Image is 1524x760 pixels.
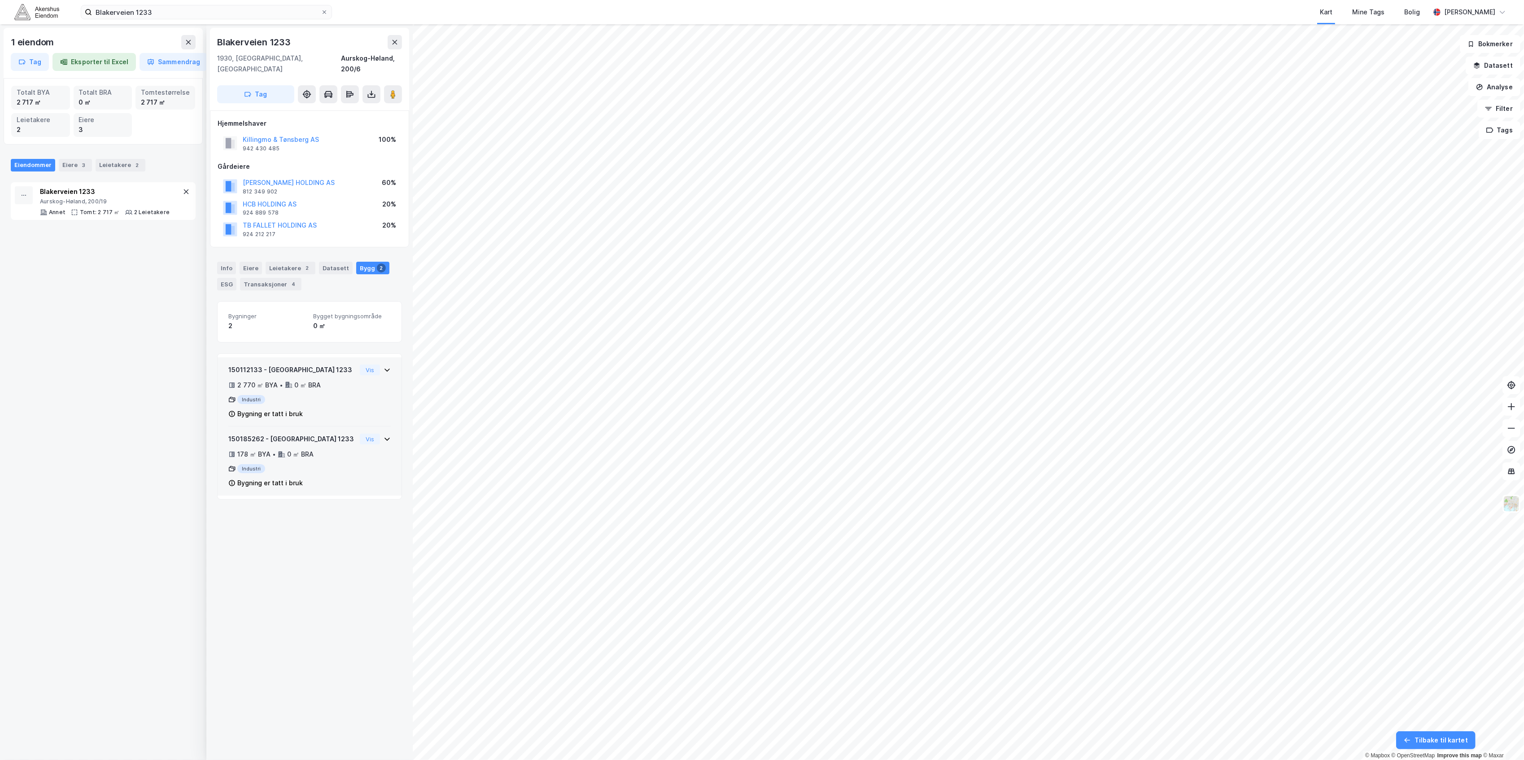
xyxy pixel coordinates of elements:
[228,321,306,331] div: 2
[237,478,303,488] div: Bygning er tatt i bruk
[228,365,356,375] div: 150112133 - [GEOGRAPHIC_DATA] 1233
[228,434,356,444] div: 150185262 - [GEOGRAPHIC_DATA] 1233
[1503,495,1520,512] img: Z
[279,382,283,389] div: •
[17,97,65,107] div: 2 717 ㎡
[243,209,279,216] div: 924 889 578
[11,159,55,171] div: Eiendommer
[356,262,389,274] div: Bygg
[1392,752,1435,759] a: OpenStreetMap
[217,35,293,49] div: Blakerveien 1233
[133,161,142,170] div: 2
[1352,7,1384,18] div: Mine Tags
[1460,35,1520,53] button: Bokmerker
[382,220,396,231] div: 20%
[11,35,56,49] div: 1 eiendom
[1466,57,1520,75] button: Datasett
[313,321,391,331] div: 0 ㎡
[17,125,65,135] div: 2
[217,278,236,290] div: ESG
[243,145,279,152] div: 942 430 485
[134,209,170,216] div: 2 Leietakere
[80,209,120,216] div: Tomt: 2 717 ㎡
[289,280,298,289] div: 4
[49,209,66,216] div: Annet
[237,409,303,419] div: Bygning er tatt i bruk
[11,53,49,71] button: Tag
[141,88,190,97] div: Tomtestørrelse
[141,97,190,107] div: 2 717 ㎡
[240,262,262,274] div: Eiere
[1479,717,1524,760] iframe: Chat Widget
[1404,7,1420,18] div: Bolig
[1479,121,1520,139] button: Tags
[14,4,59,20] img: akershus-eiendom-logo.9091f326c980b4bce74ccdd9f866810c.svg
[1468,78,1520,96] button: Analyse
[360,434,380,444] button: Vis
[59,159,92,171] div: Eiere
[217,85,294,103] button: Tag
[1479,717,1524,760] div: Kontrollprogram for chat
[40,198,170,205] div: Aurskog-Høland, 200/19
[303,264,312,272] div: 2
[1320,7,1332,18] div: Kart
[217,262,236,274] div: Info
[319,262,353,274] div: Datasett
[79,125,127,135] div: 3
[1365,752,1390,759] a: Mapbox
[52,53,136,71] button: Eksporter til Excel
[1396,731,1476,749] button: Tilbake til kartet
[382,199,396,210] div: 20%
[377,264,386,272] div: 2
[1437,752,1482,759] a: Improve this map
[287,449,314,460] div: 0 ㎡ BRA
[243,188,277,195] div: 812 349 902
[1477,100,1520,118] button: Filter
[92,5,321,19] input: Søk på adresse, matrikkel, gårdeiere, leietakere eller personer
[96,159,145,171] div: Leietakere
[313,312,391,320] span: Bygget bygningsområde
[79,97,127,107] div: 0 ㎡
[382,177,396,188] div: 60%
[218,118,402,129] div: Hjemmelshaver
[272,451,276,458] div: •
[341,53,402,75] div: Aurskog-Høland, 200/6
[217,53,341,75] div: 1930, [GEOGRAPHIC_DATA], [GEOGRAPHIC_DATA]
[79,115,127,125] div: Eiere
[237,449,271,460] div: 178 ㎡ BYA
[240,278,301,290] div: Transaksjoner
[266,262,315,274] div: Leietakere
[40,186,170,197] div: Blakerveien 1233
[379,134,396,145] div: 100%
[79,161,88,170] div: 3
[228,312,306,320] span: Bygninger
[17,115,65,125] div: Leietakere
[17,88,65,97] div: Totalt BYA
[243,231,275,238] div: 924 212 217
[140,53,208,71] button: Sammendrag
[237,380,278,391] div: 2 770 ㎡ BYA
[1444,7,1495,18] div: [PERSON_NAME]
[79,88,127,97] div: Totalt BRA
[360,365,380,375] button: Vis
[294,380,321,391] div: 0 ㎡ BRA
[218,161,402,172] div: Gårdeiere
